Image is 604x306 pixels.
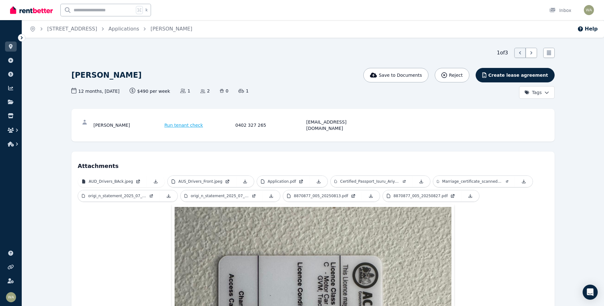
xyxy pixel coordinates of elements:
[294,193,348,198] p: 8870877_005_20250813.pdf
[88,193,147,198] p: origi_n_statement_2025_07_09.pdf
[412,176,430,187] a: Download Attachment
[71,70,142,80] h1: [PERSON_NAME]
[433,176,515,187] a: Marriage_certificate_scanned_eng_n_si_nhala.pdf
[340,179,400,184] p: Certified_Passport_Isuru_Ariyasi_ngha.pdf
[78,158,548,170] h4: Attachments
[442,179,503,184] p: Marriage_certificate_scanned_eng_n_si_nhala.pdf
[145,8,148,13] span: k
[89,179,133,184] p: AUD_Drivers_BAck.jpeg
[577,25,598,33] button: Help
[47,26,97,32] a: [STREET_ADDRESS]
[497,49,508,57] span: 1 of 3
[181,190,262,202] a: origi_n_statement_2025_07_21.pdf
[461,190,479,202] a: Download Attachment
[6,292,16,302] img: Wai Au
[262,190,280,202] a: Download Attachment
[362,190,380,202] a: Download Attachment
[306,119,376,131] div: [EMAIL_ADDRESS][DOMAIN_NAME]
[180,88,190,94] span: 1
[584,5,594,15] img: Wai Au
[147,176,165,187] a: Download Attachment
[150,26,192,32] a: [PERSON_NAME]
[220,88,228,94] span: 0
[165,122,203,128] span: Run tenant check
[78,190,160,202] a: origi_n_statement_2025_07_09.pdf
[310,176,327,187] a: Download Attachment
[238,88,249,94] span: 1
[515,176,533,187] a: Download Attachment
[435,68,469,82] button: Reject
[268,179,296,184] p: Application.pdf
[363,68,429,82] button: Save to Documents
[236,176,254,187] a: Download Attachment
[476,68,555,82] button: Create lease agreement
[10,5,53,15] img: RentBetter
[71,88,120,94] span: 12 months , [DATE]
[130,88,170,94] span: $490 per week
[200,88,210,94] span: 2
[449,72,462,78] span: Reject
[191,193,249,198] p: origi_n_statement_2025_07_21.pdf
[524,89,542,96] span: Tags
[383,190,462,202] a: 8870877_005_20250827.pdf
[257,176,310,187] a: Application.pdf
[93,119,163,131] div: [PERSON_NAME]
[22,20,200,38] nav: Breadcrumb
[519,86,555,99] button: Tags
[160,190,177,202] a: Download Attachment
[178,179,222,184] p: AUS_Drivers_Front.jpeg
[379,72,422,78] span: Save to Documents
[283,190,362,202] a: 8870877_005_20250813.pdf
[235,119,305,131] div: 0402 327 265
[78,176,147,187] a: AUD_Drivers_BAck.jpeg
[109,26,139,32] a: Applications
[168,176,236,187] a: AUS_Drivers_Front.jpeg
[331,176,412,187] a: Certified_Passport_Isuru_Ariyasi_ngha.pdf
[583,285,598,300] div: Open Intercom Messenger
[394,193,448,198] p: 8870877_005_20250827.pdf
[488,72,548,78] span: Create lease agreement
[549,7,571,14] div: Inbox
